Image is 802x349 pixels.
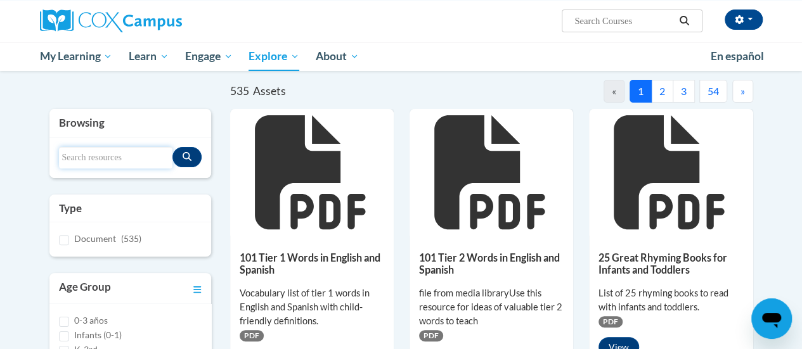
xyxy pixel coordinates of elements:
a: My Learning [32,42,121,71]
span: (535) [121,233,141,244]
span: About [316,49,359,64]
button: Search [675,13,694,29]
input: Search Courses [573,13,675,29]
a: Cox Campus [40,10,268,32]
span: My Learning [39,49,112,64]
a: Engage [177,42,241,71]
label: 0-3 años [74,314,108,327]
div: file from media libraryUse this resource for ideas of valuable tier 2 words to teach [419,286,564,328]
h3: Browsing [59,115,202,130]
button: Next [732,80,753,103]
h3: Age Group [59,279,111,297]
h5: 101 Tier 2 Words in English and Spanish [419,251,564,276]
span: PDF [419,330,443,341]
a: En español [702,43,772,70]
button: 1 [630,80,652,103]
div: Main menu [30,42,772,71]
img: Cox Campus [40,10,182,32]
span: PDF [240,330,264,341]
h5: 101 Tier 1 Words in English and Spanish [240,251,384,276]
button: 3 [673,80,695,103]
span: PDF [598,316,623,327]
div: Vocabulary list of tier 1 words in English and Spanish with child-friendly definitions. [240,286,384,328]
label: Infants (0-1) [74,328,122,342]
span: Engage [185,49,233,64]
div: List of 25 rhyming books to read with infants and toddlers. [598,286,743,314]
a: Explore [240,42,307,71]
span: Explore [249,49,299,64]
h5: 25 Great Rhyming Books for Infants and Toddlers [598,251,743,276]
nav: Pagination Navigation [491,80,753,103]
span: Learn [129,49,169,64]
button: 54 [699,80,727,103]
span: Document [74,233,116,244]
span: En español [711,49,764,63]
button: 2 [651,80,673,103]
span: » [741,85,745,97]
button: Search resources [172,147,202,167]
a: Learn [120,42,177,71]
span: 535 [230,84,249,98]
a: Toggle collapse [193,279,202,297]
button: Account Settings [725,10,763,30]
h3: Type [59,201,202,216]
a: About [307,42,367,71]
span: Assets [253,84,286,98]
input: Search resources [59,147,172,168]
iframe: Button to launch messaging window [751,298,792,339]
